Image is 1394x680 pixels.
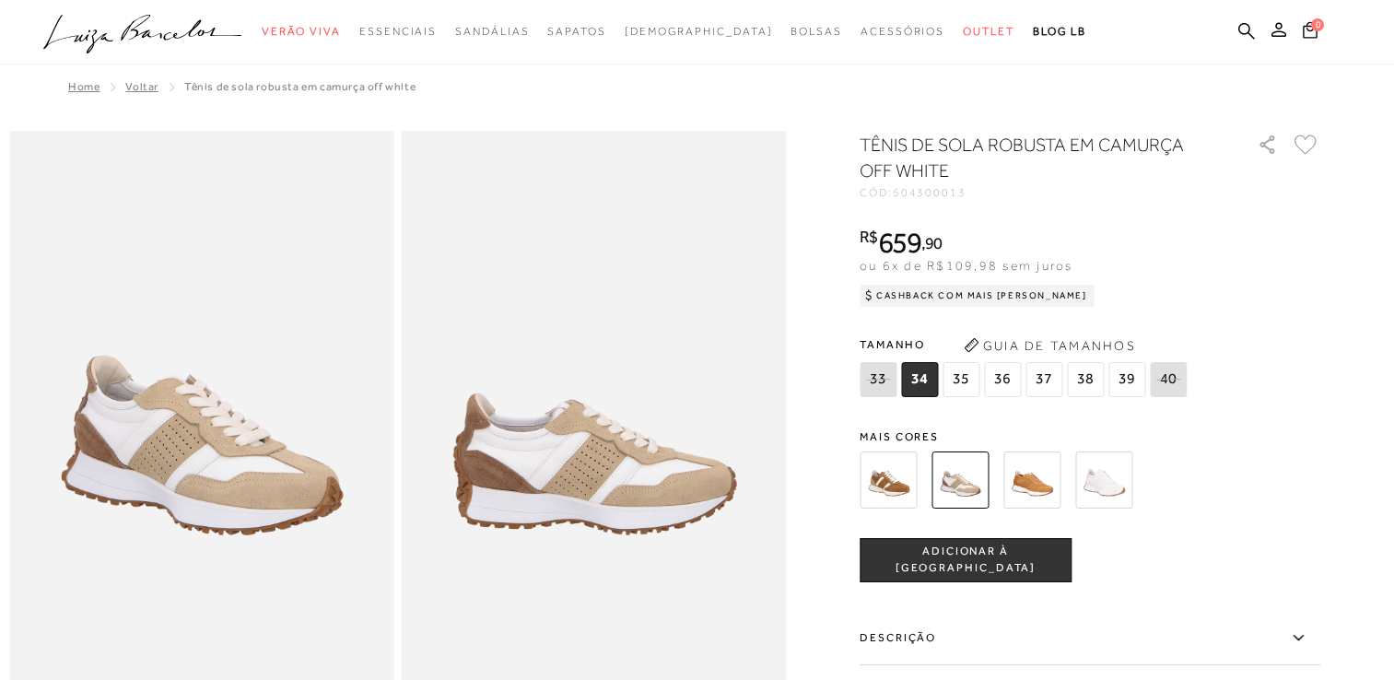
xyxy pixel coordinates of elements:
[625,25,773,38] span: [DEMOGRAPHIC_DATA]
[860,132,1205,183] h1: TÊNIS DE SOLA ROBUSTA EM CAMURÇA OFF WHITE
[791,25,842,38] span: Bolsas
[1067,362,1104,397] span: 38
[455,25,529,38] span: Sandálias
[625,15,773,49] a: noSubCategoriesText
[984,362,1021,397] span: 36
[860,331,1191,358] span: Tamanho
[1075,451,1132,509] img: TÊNIS DE SOLA ROBUSTA EM COURO OFF WHITE
[963,25,1014,38] span: Outlet
[791,15,842,49] a: noSubCategoriesText
[1003,451,1060,509] img: TÊNIS DE SOLA ROBUSTA EM CAMURÇA OFF WHITE BEGE E CARAMELO
[262,25,341,38] span: Verão Viva
[860,451,917,509] img: TÊNIS DE SOLA ROBUSTA EM CAMURÇA CARAMELO
[893,186,966,199] span: 504300013
[860,229,878,245] i: R$
[1025,362,1062,397] span: 37
[861,25,944,38] span: Acessórios
[860,285,1095,307] div: Cashback com Mais [PERSON_NAME]
[901,362,938,397] span: 34
[455,15,529,49] a: noSubCategoriesText
[957,331,1142,360] button: Guia de Tamanhos
[262,15,341,49] a: noSubCategoriesText
[860,258,1072,273] span: ou 6x de R$109,98 sem juros
[860,612,1320,665] label: Descrição
[125,80,158,93] a: Voltar
[1311,18,1324,31] span: 0
[359,25,437,38] span: Essenciais
[860,431,1320,442] span: Mais cores
[878,226,921,259] span: 659
[963,15,1014,49] a: noSubCategoriesText
[547,25,605,38] span: Sapatos
[861,15,944,49] a: noSubCategoriesText
[921,235,943,252] i: ,
[547,15,605,49] a: noSubCategoriesText
[1150,362,1187,397] span: 40
[1297,20,1323,45] button: 0
[931,451,989,509] img: TÊNIS DE SOLA ROBUSTA EM CAMURÇA OFF WHITE
[1033,15,1086,49] a: BLOG LB
[1033,25,1086,38] span: BLOG LB
[860,362,896,397] span: 33
[925,233,943,252] span: 90
[1108,362,1145,397] span: 39
[184,80,416,93] span: TÊNIS DE SOLA ROBUSTA EM CAMURÇA OFF WHITE
[860,538,1072,582] button: ADICIONAR À [GEOGRAPHIC_DATA]
[68,80,100,93] a: Home
[860,187,1228,198] div: CÓD:
[943,362,979,397] span: 35
[861,544,1071,576] span: ADICIONAR À [GEOGRAPHIC_DATA]
[359,15,437,49] a: noSubCategoriesText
